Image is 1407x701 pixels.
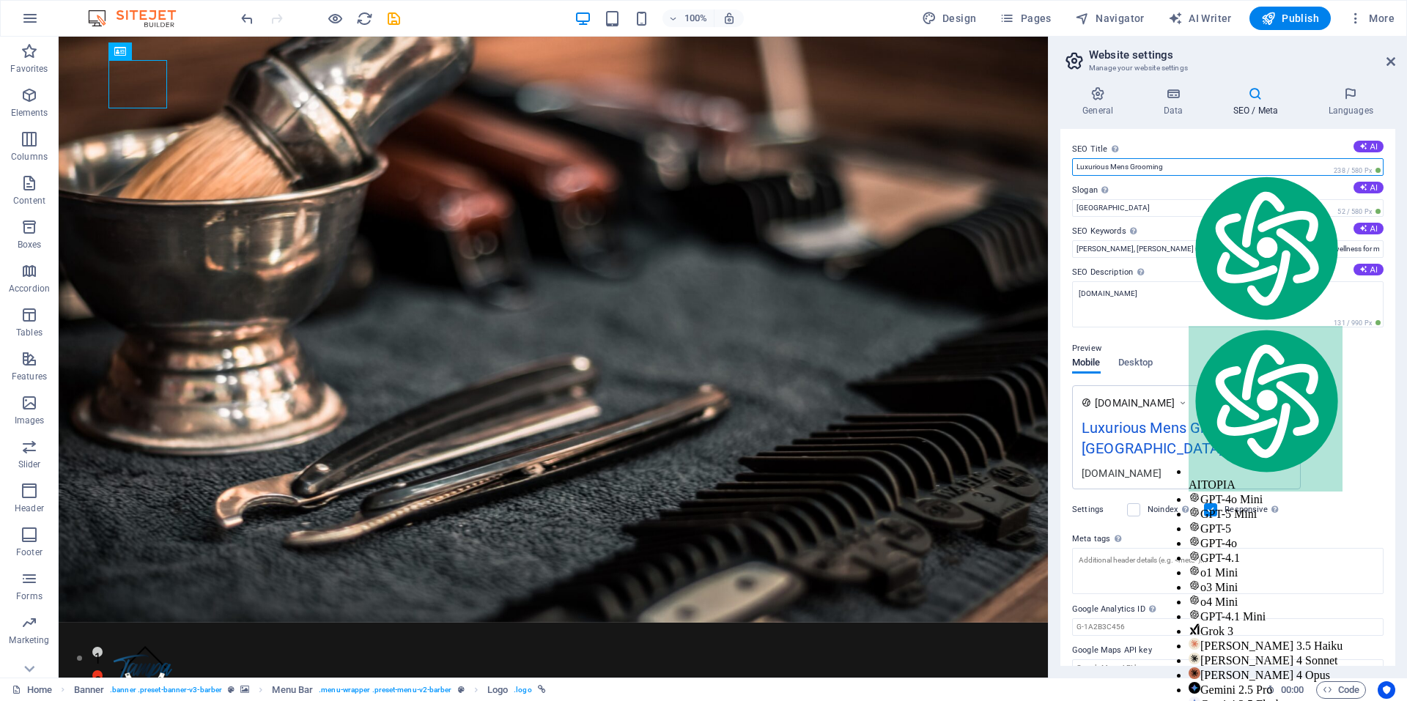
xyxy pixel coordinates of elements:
[1089,48,1395,62] h2: Website settings
[1189,579,1343,594] div: o3 Mini
[1249,7,1331,30] button: Publish
[1072,659,1384,677] input: Google Maps API key...
[1072,223,1384,240] label: SEO Keywords
[1000,11,1051,26] span: Pages
[1141,86,1211,117] h4: Data
[1072,199,1384,217] input: Slogan...
[1072,601,1384,618] label: Google Analytics ID
[1072,264,1384,281] label: SEO Description
[239,10,256,27] i: Undo: Edit title (Ctrl+Z)
[1354,141,1384,152] button: SEO Title
[1095,396,1175,410] span: [DOMAIN_NAME]
[16,327,43,338] p: Tables
[385,10,402,27] i: Save (Ctrl+S)
[12,681,52,699] a: Click to cancel selection. Double-click to open Pages
[326,10,344,27] button: Click here to leave preview mode and continue editing
[10,63,48,75] p: Favorites
[1189,550,1200,562] img: gpt-black.svg
[1189,609,1200,620] img: gpt-black.svg
[319,681,451,699] span: . menu-wrapper .preset-menu-v2-barber
[1189,535,1200,547] img: gpt-black.svg
[228,686,234,694] i: This element is a customizable preset
[1189,506,1200,518] img: gpt-black.svg
[458,686,465,694] i: This element is a customizable preset
[1354,223,1384,234] button: SEO Keywords
[15,502,44,514] p: Header
[487,681,508,699] span: Click to select. Double-click to edit
[1072,618,1384,636] input: G-1A2B3C456
[1082,465,1291,481] div: [DOMAIN_NAME]
[1306,86,1395,117] h4: Languages
[1072,530,1384,548] label: Meta tags
[916,7,983,30] div: Design (Ctrl+Alt+Y)
[1060,86,1141,117] h4: General
[18,239,42,251] p: Boxes
[1069,7,1151,30] button: Navigator
[1189,579,1200,591] img: gpt-black.svg
[11,151,48,163] p: Columns
[15,415,45,426] p: Images
[1162,7,1238,30] button: AI Writer
[355,10,373,27] button: reload
[1189,565,1200,576] img: gpt-black.svg
[385,10,402,27] button: save
[1189,682,1343,697] div: Gemini 2.5 Pro
[272,681,313,699] span: Click to select. Double-click to edit
[662,10,714,27] button: 100%
[12,371,47,382] p: Features
[110,681,222,699] span: . banner .preset-banner-v3-barber
[74,681,546,699] nav: breadcrumb
[1354,182,1384,193] button: Slogan
[1189,653,1200,664] img: claude-35-sonnet.svg
[74,681,105,699] span: Click to select. Double-click to edit
[1189,506,1343,521] div: GPT-5 Mini
[1189,638,1200,650] img: claude-35-haiku.svg
[1189,653,1343,667] div: [PERSON_NAME] 4 Sonnet
[9,283,50,294] p: Accordion
[514,681,531,699] span: . logo
[11,107,48,119] p: Elements
[84,10,194,27] img: Editor Logo
[1189,492,1200,503] img: gpt-black.svg
[1189,173,1343,323] img: logo.svg
[1148,501,1195,519] label: Noindex
[1189,565,1343,579] div: o1 Mini
[1189,326,1343,492] div: AITOPIA
[1189,594,1200,606] img: gpt-black.svg
[9,634,49,646] p: Marketing
[1189,667,1343,682] div: [PERSON_NAME] 4 Opus
[1334,207,1384,217] span: 52 / 580 Px
[1331,318,1384,328] span: 131 / 990 Px
[922,11,977,26] span: Design
[1211,86,1306,117] h4: SEO / Meta
[1072,182,1384,199] label: Slogan
[1189,609,1343,623] div: GPT-4.1 Mini
[1189,492,1343,506] div: GPT-4o Mini
[1118,354,1153,374] span: Desktop
[1189,326,1343,476] img: logo.svg
[13,195,45,207] p: Content
[1168,11,1232,26] span: AI Writer
[1331,166,1384,176] span: 238 / 580 Px
[1189,682,1200,694] img: gemini-15-pro.svg
[1072,642,1384,659] label: Google Maps API key
[1089,62,1366,75] h3: Manage your website settings
[1082,417,1291,466] div: Luxurious Mens Grooming - [GEOGRAPHIC_DATA]
[1072,141,1384,158] label: SEO Title
[1072,501,1120,519] label: Settings
[1189,535,1343,550] div: GPT-4o
[1261,11,1319,26] span: Publish
[240,686,249,694] i: This element contains a background
[1343,7,1400,30] button: More
[356,10,373,27] i: Reload page
[1354,264,1384,275] button: SEO Description
[1072,340,1101,357] p: Preview
[723,12,736,25] i: On resize automatically adjust zoom level to fit chosen device.
[1189,521,1343,535] div: GPT-5
[538,686,546,694] i: This element is linked
[16,590,43,602] p: Forms
[238,10,256,27] button: undo
[994,7,1057,30] button: Pages
[916,7,983,30] button: Design
[1189,667,1200,679] img: claude-35-opus.svg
